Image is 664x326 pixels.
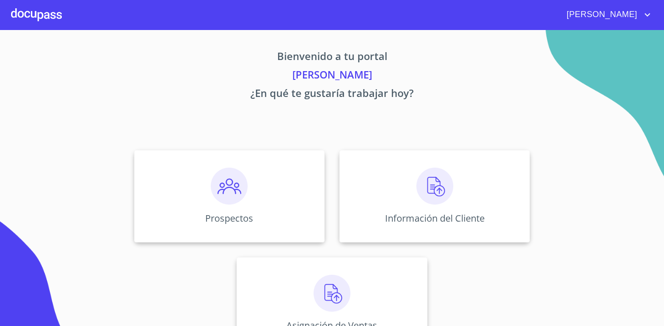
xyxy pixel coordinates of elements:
[385,212,485,224] p: Información del Cliente
[48,85,616,104] p: ¿En qué te gustaría trabajar hoy?
[560,7,642,22] span: [PERSON_NAME]
[416,168,453,205] img: carga.png
[48,48,616,67] p: Bienvenido a tu portal
[314,275,350,312] img: carga.png
[211,168,248,205] img: prospectos.png
[560,7,653,22] button: account of current user
[205,212,253,224] p: Prospectos
[48,67,616,85] p: [PERSON_NAME]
